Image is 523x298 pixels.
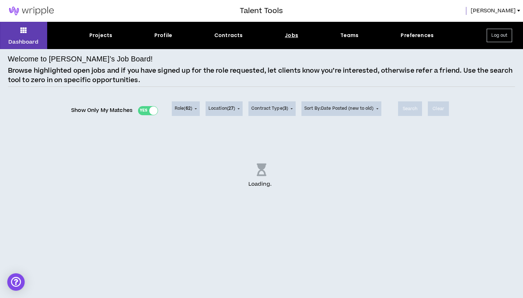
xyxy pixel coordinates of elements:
[304,105,374,112] span: Sort By: Date Posted (new to old)
[208,105,235,112] span: Location ( )
[340,32,359,39] div: Teams
[251,105,288,112] span: Contract Type ( )
[89,32,112,39] div: Projects
[206,101,243,116] button: Location(27)
[428,101,449,116] button: Clear
[8,38,38,46] p: Dashboard
[487,29,512,42] button: Log out
[154,32,172,39] div: Profile
[240,5,283,16] h3: Talent Tools
[471,7,516,15] span: [PERSON_NAME]
[8,66,515,85] p: Browse highlighted open jobs and if you have signed up for the role requested, let clients know y...
[248,180,275,188] p: Loading .
[214,32,243,39] div: Contracts
[248,101,296,116] button: Contract Type(3)
[172,101,200,116] button: Role(62)
[186,105,191,112] span: 62
[398,101,422,116] button: Search
[7,273,25,291] div: Open Intercom Messenger
[228,105,234,112] span: 27
[401,32,434,39] div: Preferences
[301,101,381,116] button: Sort By:Date Posted (new to old)
[175,105,192,112] span: Role ( )
[8,53,153,64] h4: Welcome to [PERSON_NAME]’s Job Board!
[284,105,287,112] span: 3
